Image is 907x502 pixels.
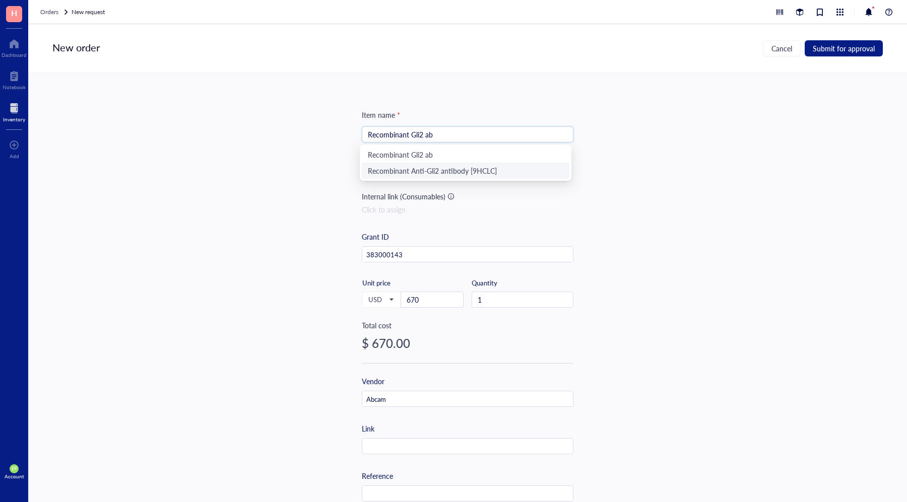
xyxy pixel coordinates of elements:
[362,109,400,120] div: Item name
[362,376,384,387] div: Vendor
[362,163,569,179] div: Recombinant Anti-Gli2 antibody [9HCLC]
[362,231,389,242] div: Grant ID
[362,191,445,202] div: Internal link (Consumables)
[362,335,573,351] div: $ 670.00
[5,473,24,479] div: Account
[771,44,792,52] span: Cancel
[472,278,573,288] div: Quantity
[2,52,27,58] div: Dashboard
[813,44,875,52] span: Submit for approval
[362,147,569,163] div: Recombinant Gli2 ab
[52,40,100,56] div: New order
[10,153,19,159] div: Add
[368,165,563,176] div: Recombinant Anti-Gli2 antibody [9HCLC]
[368,149,563,160] div: Recombinant Gli2 ab
[2,36,27,58] a: Dashboard
[805,40,883,56] button: Submit for approval
[362,470,393,481] div: Reference
[362,423,374,434] div: Link
[3,68,26,90] a: Notebook
[12,466,17,471] span: EP
[11,7,17,19] span: H
[3,100,25,122] a: Inventory
[368,295,393,304] span: USD
[362,204,573,215] div: Click to assign
[362,320,573,331] div: Total cost
[362,278,425,288] div: Unit price
[3,84,26,90] div: Notebook
[40,8,58,16] span: Orders
[763,40,801,56] button: Cancel
[72,7,107,17] a: New request
[40,7,70,17] a: Orders
[3,116,25,122] div: Inventory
